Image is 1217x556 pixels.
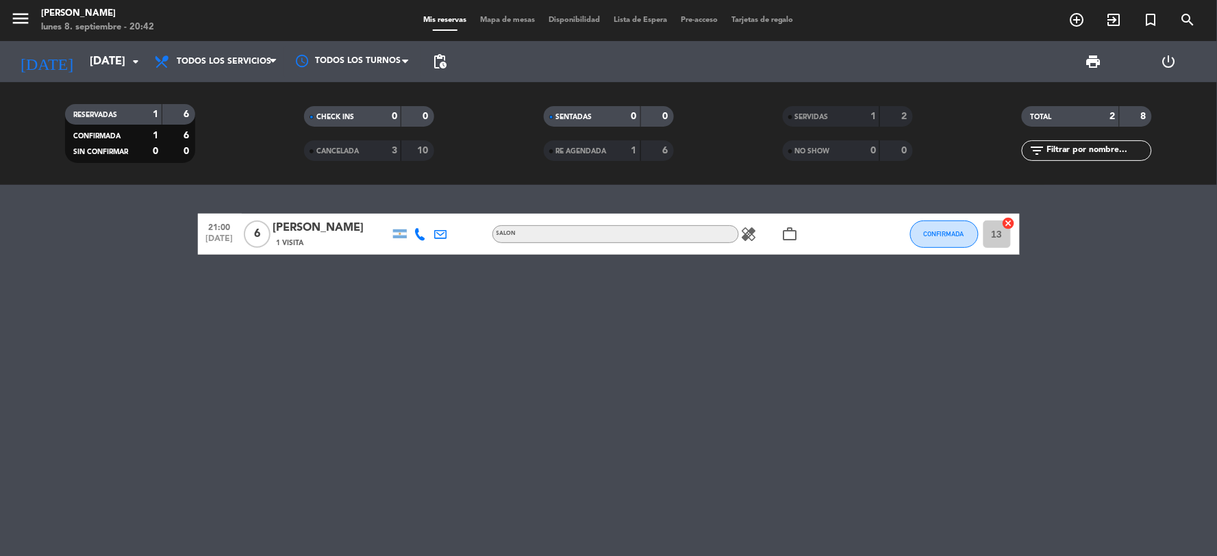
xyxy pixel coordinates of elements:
[741,226,757,242] i: healing
[73,149,128,155] span: SIN CONFIRMAR
[795,114,829,121] span: SERVIDAS
[556,148,607,155] span: RE AGENDADA
[910,220,979,248] button: CONFIRMADA
[795,148,830,155] span: NO SHOW
[1069,12,1086,28] i: add_circle_outline
[431,53,448,70] span: pending_actions
[41,7,154,21] div: [PERSON_NAME]
[1110,112,1116,121] strong: 2
[153,110,158,119] strong: 1
[870,112,876,121] strong: 1
[73,133,121,140] span: CONFIRMADA
[473,16,542,24] span: Mapa de mesas
[41,21,154,34] div: lunes 8. septiembre - 20:42
[203,218,237,234] span: 21:00
[418,146,431,155] strong: 10
[662,112,670,121] strong: 0
[277,238,304,249] span: 1 Visita
[1180,12,1196,28] i: search
[1029,142,1045,159] i: filter_list
[203,234,237,250] span: [DATE]
[10,8,31,29] i: menu
[392,112,397,121] strong: 0
[316,148,359,155] span: CANCELADA
[392,146,397,155] strong: 3
[1086,53,1102,70] span: print
[153,131,158,140] strong: 1
[782,226,799,242] i: work_outline
[177,57,271,66] span: Todos los servicios
[273,219,390,237] div: [PERSON_NAME]
[542,16,607,24] span: Disponibilidad
[10,8,31,34] button: menu
[607,16,674,24] span: Lista de Espera
[1143,12,1159,28] i: turned_in_not
[631,112,637,121] strong: 0
[127,53,144,70] i: arrow_drop_down
[153,147,158,156] strong: 0
[631,146,637,155] strong: 1
[316,114,354,121] span: CHECK INS
[1030,114,1051,121] span: TOTAL
[924,230,964,238] span: CONFIRMADA
[1141,112,1149,121] strong: 8
[1161,53,1177,70] i: power_settings_new
[73,112,117,118] span: RESERVADAS
[662,146,670,155] strong: 6
[423,112,431,121] strong: 0
[1106,12,1122,28] i: exit_to_app
[674,16,725,24] span: Pre-acceso
[184,110,192,119] strong: 6
[901,112,909,121] strong: 2
[416,16,473,24] span: Mis reservas
[184,131,192,140] strong: 6
[725,16,801,24] span: Tarjetas de regalo
[1002,216,1016,230] i: cancel
[870,146,876,155] strong: 0
[1045,143,1151,158] input: Filtrar por nombre...
[497,231,516,236] span: SALON
[244,220,271,248] span: 6
[184,147,192,156] strong: 0
[556,114,592,121] span: SENTADAS
[901,146,909,155] strong: 0
[1131,41,1207,82] div: LOG OUT
[10,47,83,77] i: [DATE]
